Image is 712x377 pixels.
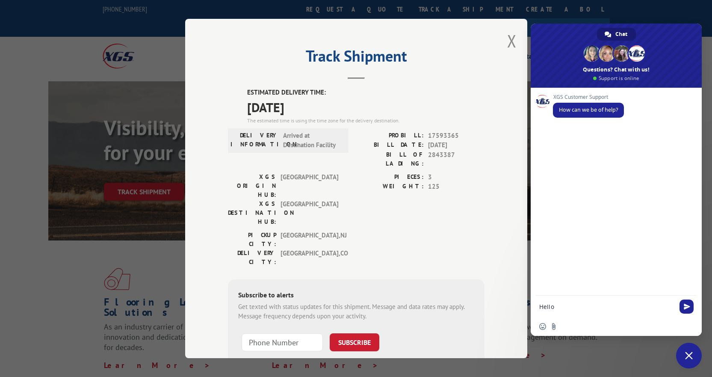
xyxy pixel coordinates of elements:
label: ESTIMATED DELIVERY TIME: [247,88,485,98]
button: SUBSCRIBE [330,333,379,351]
span: Insert an emoji [539,323,546,330]
div: Close chat [676,343,702,368]
h2: Track Shipment [228,50,485,66]
span: Send [680,300,694,314]
label: DELIVERY CITY: [228,249,276,267]
span: Arrived at Destination Facility [283,131,341,150]
span: Send a file [550,323,557,330]
label: PICKUP CITY: [228,231,276,249]
label: PROBILL: [356,131,424,141]
span: 3 [428,172,485,182]
span: [DATE] [247,98,485,117]
span: 2843387 [428,150,485,168]
span: [GEOGRAPHIC_DATA] , CO [281,249,338,267]
span: [GEOGRAPHIC_DATA] , NJ [281,231,338,249]
span: [GEOGRAPHIC_DATA] [281,172,338,199]
span: How can we be of help? [559,106,618,113]
button: Close modal [507,30,517,52]
span: XGS Customer Support [553,94,624,100]
span: [GEOGRAPHIC_DATA] [281,199,338,226]
div: Subscribe to alerts [238,290,474,302]
label: DELIVERY INFORMATION: [230,131,279,150]
div: Chat [597,28,636,41]
label: XGS ORIGIN HUB: [228,172,276,199]
label: PIECES: [356,172,424,182]
label: BILL OF LADING: [356,150,424,168]
textarea: Compose your message... [539,303,674,311]
label: WEIGHT: [356,182,424,192]
span: 17593365 [428,131,485,141]
div: Get texted with status updates for this shipment. Message and data rates may apply. Message frequ... [238,302,474,321]
strong: Note: [238,357,253,365]
label: XGS DESTINATION HUB: [228,199,276,226]
span: Chat [615,28,627,41]
span: 125 [428,182,485,192]
span: [DATE] [428,140,485,150]
input: Phone Number [242,333,323,351]
label: BILL DATE: [356,140,424,150]
div: The estimated time is using the time zone for the delivery destination. [247,117,485,125]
